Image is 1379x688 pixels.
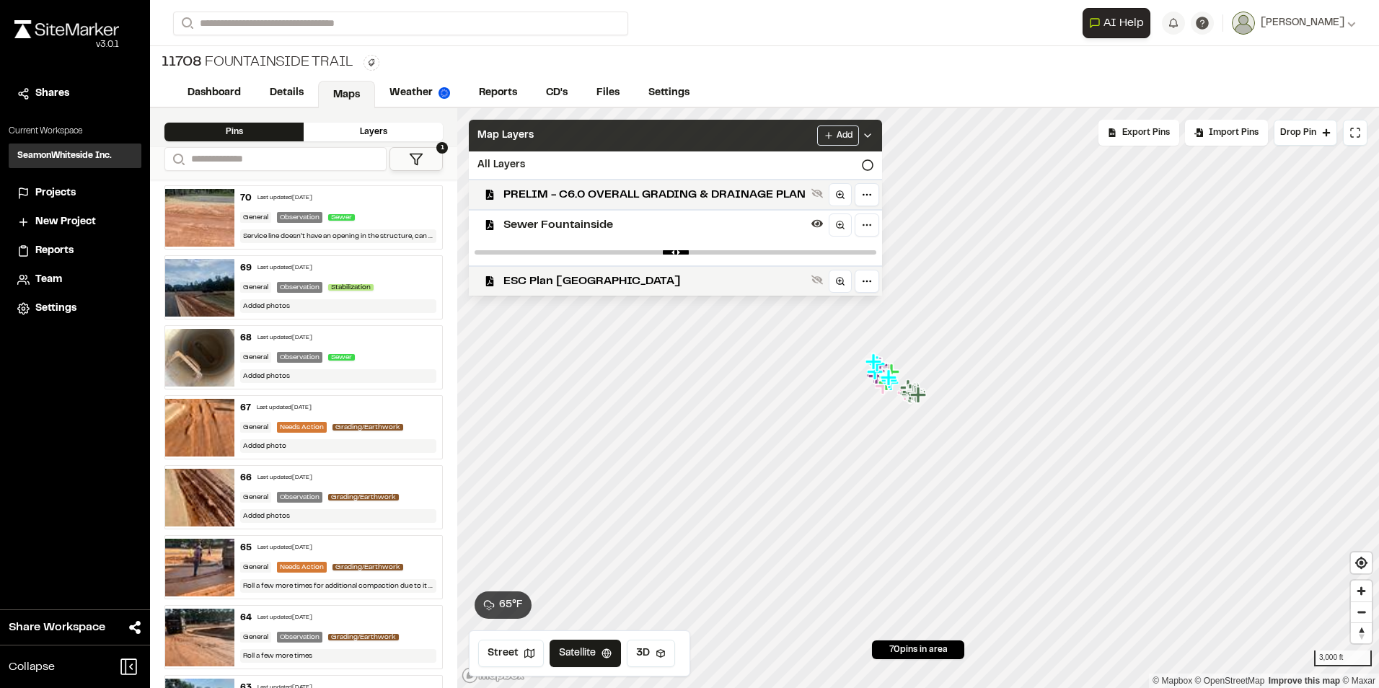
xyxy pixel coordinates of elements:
span: Share Workspace [9,619,105,636]
span: PRELIM - C6.0 OVERALL GRADING & DRAINAGE PLAN [503,186,806,203]
div: General [240,492,271,503]
div: Map marker [884,363,902,382]
img: rebrand.png [14,20,119,38]
a: Reports [464,79,532,107]
div: General [240,422,271,433]
span: New Project [35,214,96,230]
div: All Layers [469,151,882,179]
span: 70 pins in area [889,643,948,656]
span: Sewer Fountainside [503,216,806,234]
a: Maxar [1342,676,1375,686]
div: Map marker [902,385,920,404]
div: General [240,562,271,573]
a: Reports [17,243,133,259]
img: file [165,399,234,457]
div: General [240,632,271,643]
span: Export Pins [1122,126,1170,139]
div: Last updated [DATE] [257,334,312,343]
img: file [165,259,234,317]
button: Edit Tags [364,55,379,71]
h3: SeamonWhiteside Inc. [17,149,112,162]
span: Reset bearing to north [1351,623,1372,643]
span: [PERSON_NAME] [1261,15,1344,31]
span: 1 [436,142,448,154]
a: Mapbox logo [462,667,525,684]
div: 65 [240,542,252,555]
div: Open AI Assistant [1083,8,1156,38]
a: Details [255,79,318,107]
div: Last updated [DATE] [257,474,312,482]
div: Map marker [875,377,894,396]
button: Street [478,640,544,667]
a: Map feedback [1269,676,1340,686]
div: Last updated [DATE] [257,544,312,552]
span: Import Pins [1209,126,1259,139]
button: Zoom in [1351,581,1372,601]
canvas: Map [457,108,1379,688]
a: Team [17,272,133,288]
a: CD's [532,79,582,107]
span: Settings [35,301,76,317]
div: 67 [240,402,251,415]
span: Find my location [1351,552,1372,573]
p: Current Workspace [9,125,141,138]
div: General [240,212,271,223]
div: 66 [240,472,252,485]
img: precipai.png [439,87,450,99]
span: Add [837,129,852,142]
div: Map marker [881,369,899,387]
div: Import Pins into your project [1185,120,1268,146]
span: Grading/Earthwork [332,424,403,431]
a: Shares [17,86,133,102]
a: Zoom to layer [829,183,852,206]
div: Map marker [867,363,886,382]
div: Last updated [DATE] [257,194,312,203]
div: Map marker [907,384,926,403]
button: Search [164,147,190,171]
a: Files [582,79,634,107]
button: Reset bearing to north [1351,622,1372,643]
img: file [165,469,234,526]
div: Map marker [865,352,884,371]
span: Reports [35,243,74,259]
div: 70 [240,192,252,205]
div: Last updated [DATE] [257,614,312,622]
a: Weather [375,79,464,107]
div: Map marker [878,374,897,392]
a: Projects [17,185,133,201]
div: Needs Action [277,562,327,573]
div: Map marker [865,353,884,371]
a: Zoom to layer [829,270,852,293]
span: Drop Pin [1280,126,1316,139]
div: Roll a few more times [240,649,436,663]
button: [PERSON_NAME] [1232,12,1356,35]
span: Map Layers [477,128,534,144]
div: Observation [277,492,322,503]
span: Sewer [328,214,355,221]
div: Map marker [900,384,919,403]
span: Grading/Earthwork [332,564,403,570]
a: Settings [634,79,704,107]
button: 3D [627,640,675,667]
div: 64 [240,612,252,625]
div: General [240,282,271,293]
div: Added photos [240,299,436,313]
span: Grading/Earthwork [328,634,399,640]
div: Observation [277,282,322,293]
div: Service line doesn’t have an opening in the structure, can they tie into the 8” line? No drop inl... [240,229,436,243]
div: Map marker [909,386,928,405]
div: Last updated [DATE] [257,404,312,413]
a: New Project [17,214,133,230]
div: General [240,352,271,363]
a: Settings [17,301,133,317]
img: file [165,539,234,596]
button: Zoom out [1351,601,1372,622]
button: Show layer [809,271,826,288]
button: Search [173,12,199,35]
div: Layers [304,123,443,141]
div: Fountainside Trail [162,52,352,74]
span: Sewer [328,354,355,361]
a: Mapbox [1153,676,1192,686]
